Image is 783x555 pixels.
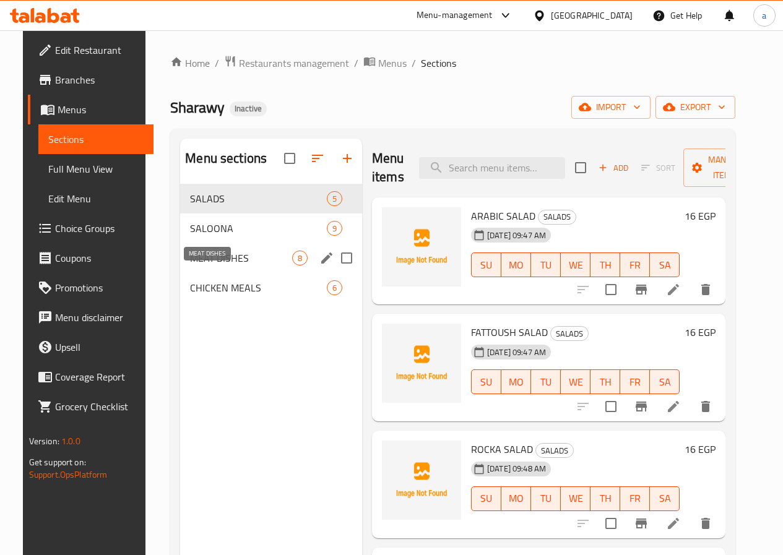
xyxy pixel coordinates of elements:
span: SALADS [536,444,573,458]
button: Branch-specific-item [626,275,656,304]
button: MO [501,486,531,511]
span: 1.0.0 [61,433,80,449]
a: Edit menu item [666,516,681,531]
div: SALADS [550,326,589,341]
button: TH [590,252,620,277]
div: Menu-management [417,8,493,23]
h2: Menu sections [185,149,267,168]
span: TH [595,256,615,274]
span: MEAT DISHES [190,251,292,265]
a: Menu disclaimer [28,303,154,332]
div: SALOONA9 [180,213,362,243]
button: SA [650,486,680,511]
button: TU [531,369,561,394]
a: Edit Restaurant [28,35,154,65]
span: Grocery Checklist [55,399,144,414]
nav: breadcrumb [170,55,735,71]
a: Choice Groups [28,213,154,243]
button: Branch-specific-item [626,392,656,421]
span: TU [536,256,556,274]
li: / [354,56,358,71]
a: Coverage Report [28,362,154,392]
button: WE [561,486,590,511]
nav: Menu sections [180,179,362,308]
a: Branches [28,65,154,95]
span: Add [597,161,630,175]
span: SALADS [190,191,327,206]
span: WE [566,373,586,391]
button: SA [650,252,680,277]
button: import [571,96,651,119]
span: TU [536,373,556,391]
div: SALOONA [190,221,327,236]
div: items [327,280,342,295]
span: FR [625,256,645,274]
span: SA [655,373,675,391]
button: SU [471,252,501,277]
span: Select to update [598,394,624,419]
span: Branches [55,72,144,87]
span: SA [655,256,675,274]
input: search [419,157,565,179]
a: Edit menu item [666,399,681,414]
a: Promotions [28,273,154,303]
span: FR [625,489,645,507]
span: ARABIC SALAD [471,207,535,225]
span: SU [477,373,496,391]
span: 5 [327,193,342,205]
a: Restaurants management [224,55,349,71]
button: SU [471,369,501,394]
span: Menu disclaimer [55,310,144,325]
a: Sections [38,124,154,154]
button: TU [531,252,561,277]
span: Add item [594,158,633,178]
span: Sections [48,132,144,147]
span: Select section first [633,158,683,178]
a: Home [170,56,210,71]
button: TH [590,369,620,394]
button: Add section [332,144,362,173]
span: [DATE] 09:48 AM [482,463,551,475]
span: 6 [327,282,342,294]
span: Choice Groups [55,221,144,236]
button: delete [691,275,720,304]
span: Sharawy [170,93,225,121]
span: TH [595,489,615,507]
span: Inactive [230,103,267,114]
span: [DATE] 09:47 AM [482,230,551,241]
span: Coverage Report [55,369,144,384]
span: SALADS [551,327,588,341]
span: Select section [568,155,594,181]
li: / [412,56,416,71]
span: Menus [378,56,407,71]
a: Menus [363,55,407,71]
span: a [762,9,766,22]
button: delete [691,509,720,538]
button: Branch-specific-item [626,509,656,538]
span: SA [655,489,675,507]
img: ROCKA SALAD [382,441,461,520]
button: FR [620,369,650,394]
div: CHICKEN MEALS [190,280,327,295]
button: SA [650,369,680,394]
span: Select all sections [277,145,303,171]
span: TU [536,489,556,507]
span: Manage items [693,152,756,183]
span: Select to update [598,510,624,536]
span: TH [595,373,615,391]
a: Edit menu item [666,282,681,297]
div: items [327,191,342,206]
button: delete [691,392,720,421]
span: FR [625,373,645,391]
button: MO [501,369,531,394]
button: WE [561,369,590,394]
button: SU [471,486,501,511]
span: Restaurants management [239,56,349,71]
span: Menus [58,102,144,117]
div: [GEOGRAPHIC_DATA] [551,9,633,22]
span: Get support on: [29,454,86,470]
span: MO [506,489,526,507]
a: Full Menu View [38,154,154,184]
span: FATTOUSH SALAD [471,323,548,342]
div: SALADS5 [180,184,362,213]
